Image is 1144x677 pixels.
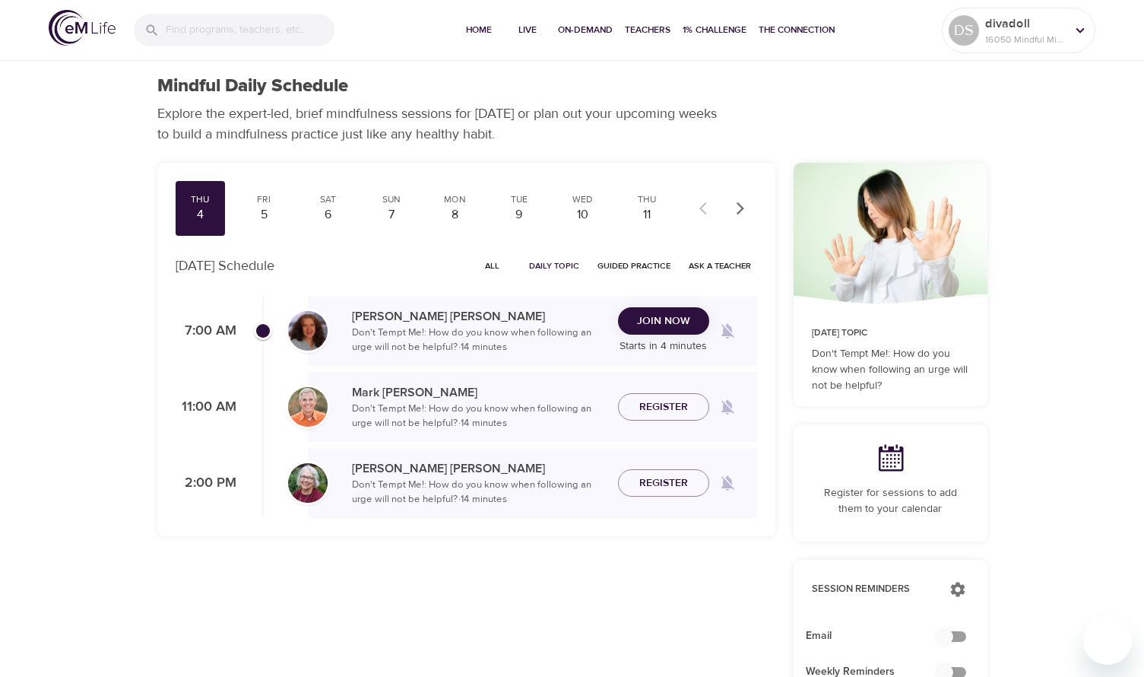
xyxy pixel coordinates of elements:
p: 2:00 PM [176,473,236,494]
span: Home [461,22,497,38]
div: 4 [182,206,220,224]
p: [PERSON_NAME] [PERSON_NAME] [352,459,606,478]
p: [DATE] Schedule [176,256,274,276]
p: Starts in 4 minutes [618,338,709,354]
p: Explore the expert-led, brief mindfulness sessions for [DATE] or plan out your upcoming weeks to ... [157,103,727,145]
div: 9 [500,206,538,224]
p: 11:00 AM [176,397,236,418]
div: 5 [245,206,283,224]
p: 16050 Mindful Minutes [985,33,1066,46]
button: Register [618,393,709,421]
button: Register [618,469,709,497]
p: Don't Tempt Me!: How do you know when following an urge will not be helpful? · 14 minutes [352,402,606,431]
p: Don't Tempt Me!: How do you know when following an urge will not be helpful? · 14 minutes [352,478,606,507]
div: 8 [436,206,474,224]
span: Teachers [625,22,670,38]
span: 1% Challenge [683,22,746,38]
p: Session Reminders [812,582,934,597]
div: 7 [372,206,410,224]
p: 7:00 AM [176,321,236,342]
img: Bernice_Moore_min.jpg [288,463,328,503]
p: Mark [PERSON_NAME] [352,383,606,402]
span: Remind me when a class goes live every Thursday at 7:00 AM [709,313,746,349]
span: Email [806,628,951,644]
div: Wed [564,193,602,206]
iframe: Button to launch messaging window [1083,616,1132,665]
div: Tue [500,193,538,206]
img: Cindy2%20031422%20blue%20filter%20hi-res.jpg [288,311,328,351]
p: Don't Tempt Me!: How do you know when following an urge will not be helpful? · 14 minutes [352,326,606,355]
span: Daily Topic [529,259,579,273]
div: 10 [564,206,602,224]
div: Sun [372,193,410,206]
p: [PERSON_NAME] [PERSON_NAME] [352,307,606,326]
span: On-Demand [558,22,613,38]
div: DS [949,15,979,46]
div: Sat [309,193,347,206]
div: 11 [628,206,666,224]
span: All [474,259,511,273]
img: logo [49,10,116,46]
input: Find programs, teachers, etc... [166,14,334,46]
span: Live [509,22,546,38]
span: Register [639,398,688,417]
button: Join Now [618,307,709,335]
div: Thu [182,193,220,206]
div: 6 [309,206,347,224]
p: divadoll [985,14,1066,33]
div: Thu [628,193,666,206]
button: Daily Topic [523,254,585,278]
button: Ask a Teacher [683,254,757,278]
span: Register [639,474,688,493]
h1: Mindful Daily Schedule [157,75,348,97]
p: [DATE] Topic [812,326,969,340]
button: All [468,254,517,278]
div: Fri [245,193,283,206]
p: Register for sessions to add them to your calendar [812,485,969,517]
span: Join Now [637,312,690,331]
span: Guided Practice [597,259,670,273]
div: Mon [436,193,474,206]
span: Ask a Teacher [689,259,751,273]
span: The Connection [759,22,835,38]
span: Remind me when a class goes live every Thursday at 11:00 AM [709,389,746,425]
button: Guided Practice [591,254,677,278]
img: Mark_Pirtle-min.jpg [288,387,328,427]
p: Don't Tempt Me!: How do you know when following an urge will not be helpful? [812,346,969,394]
